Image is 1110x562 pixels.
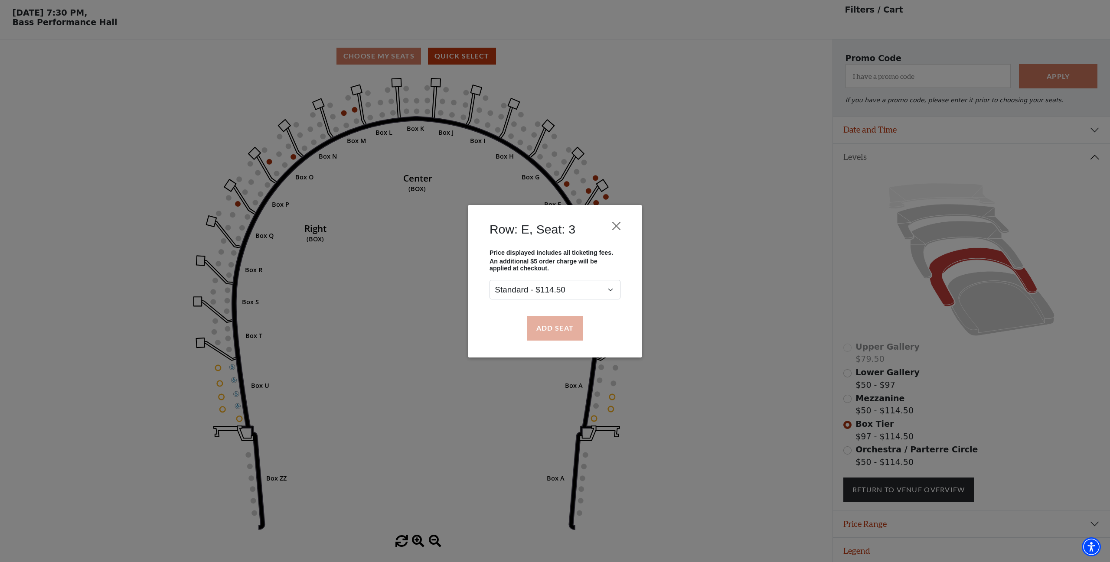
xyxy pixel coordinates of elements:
div: Accessibility Menu [1082,537,1101,556]
button: Close [608,218,625,234]
p: Price displayed includes all ticketing fees. [490,249,620,256]
p: An additional $5 order charge will be applied at checkout. [490,258,620,272]
button: Add Seat [527,316,583,340]
h4: Row: E, Seat: 3 [490,222,575,237]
